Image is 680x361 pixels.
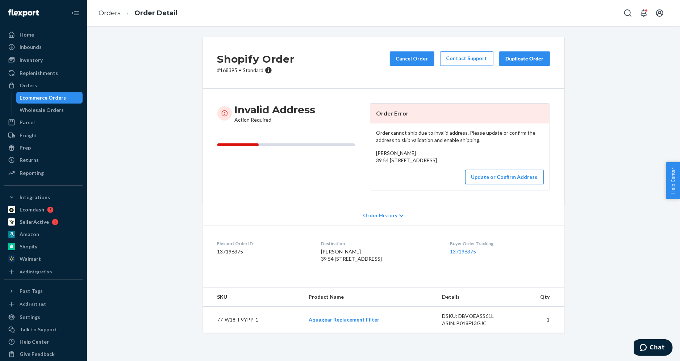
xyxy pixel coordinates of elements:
[437,287,516,307] th: Details
[505,55,544,62] div: Duplicate Order
[4,80,83,91] a: Orders
[20,269,52,275] div: Add Integration
[450,240,550,247] dt: Buyer Order Tracking
[20,82,37,89] div: Orders
[20,132,37,139] div: Freight
[68,6,83,20] button: Close Navigation
[20,106,64,114] div: Wholesale Orders
[516,306,564,333] td: 1
[20,231,39,238] div: Amazon
[20,326,57,333] div: Talk to Support
[217,51,295,67] h2: Shopify Order
[20,287,43,295] div: Fast Tags
[465,170,544,184] button: Update or Confirm Address
[4,311,83,323] a: Settings
[4,117,83,128] a: Parcel
[442,312,510,320] div: DSKU: DBVOEASS61L
[20,119,35,126] div: Parcel
[20,350,55,358] div: Give Feedback
[652,6,667,20] button: Open account menu
[4,154,83,166] a: Returns
[363,212,397,219] span: Order History
[20,94,66,101] div: Ecommerce Orders
[20,31,34,38] div: Home
[20,243,37,250] div: Shopify
[134,9,178,17] a: Order Detail
[20,169,44,177] div: Reporting
[20,255,41,263] div: Walmart
[4,204,83,215] a: Ecomdash
[4,336,83,348] a: Help Center
[4,300,83,308] a: Add Fast Tag
[203,287,303,307] th: SKU
[4,216,83,228] a: SellerActive
[4,41,83,53] a: Inbounds
[20,194,50,201] div: Integrations
[516,287,564,307] th: Qty
[239,67,242,73] span: •
[20,338,49,345] div: Help Center
[99,9,121,17] a: Orders
[4,167,83,179] a: Reporting
[235,103,316,123] div: Action Required
[217,248,310,255] dd: 137196375
[4,268,83,276] a: Add Integration
[4,285,83,297] button: Fast Tags
[4,228,83,240] a: Amazon
[303,287,437,307] th: Product Name
[4,324,83,335] button: Talk to Support
[217,67,295,74] p: # 168395
[20,43,42,51] div: Inbounds
[321,248,382,262] span: [PERSON_NAME] 39 54 [STREET_ADDRESS]
[20,314,40,321] div: Settings
[4,192,83,203] button: Integrations
[321,240,438,247] dt: Destination
[20,301,46,307] div: Add Fast Tag
[243,67,264,73] span: Standard
[4,142,83,154] a: Prep
[4,29,83,41] a: Home
[666,162,680,199] button: Help Center
[450,248,476,255] a: 137196375
[4,130,83,141] a: Freight
[4,348,83,360] button: Give Feedback
[16,92,83,104] a: Ecommerce Orders
[621,6,635,20] button: Open Search Box
[440,51,493,66] a: Contact Support
[4,54,83,66] a: Inventory
[376,150,437,163] span: [PERSON_NAME] 39 54 [STREET_ADDRESS]
[20,56,43,64] div: Inventory
[376,129,544,144] p: Order cannot ship due to invalid address. Please update or confirm the address to skip validation...
[8,9,39,17] img: Flexport logo
[93,3,183,24] ol: breadcrumbs
[637,6,651,20] button: Open notifications
[4,253,83,265] a: Walmart
[634,339,673,357] iframe: Opens a widget where you can chat to one of our agents
[20,144,31,151] div: Prep
[235,103,316,116] h3: Invalid Address
[4,241,83,252] a: Shopify
[370,104,550,123] header: Order Error
[16,104,83,116] a: Wholesale Orders
[20,218,49,226] div: SellerActive
[4,67,83,79] a: Replenishments
[442,320,510,327] div: ASIN: B018F13GJC
[390,51,434,66] button: Cancel Order
[203,306,303,333] td: 77-W18H-9YPP-1
[20,156,39,164] div: Returns
[217,240,310,247] dt: Flexport Order ID
[499,51,550,66] button: Duplicate Order
[20,206,44,213] div: Ecomdash
[20,70,58,77] div: Replenishments
[309,316,379,323] a: Aquagear Replacement Filter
